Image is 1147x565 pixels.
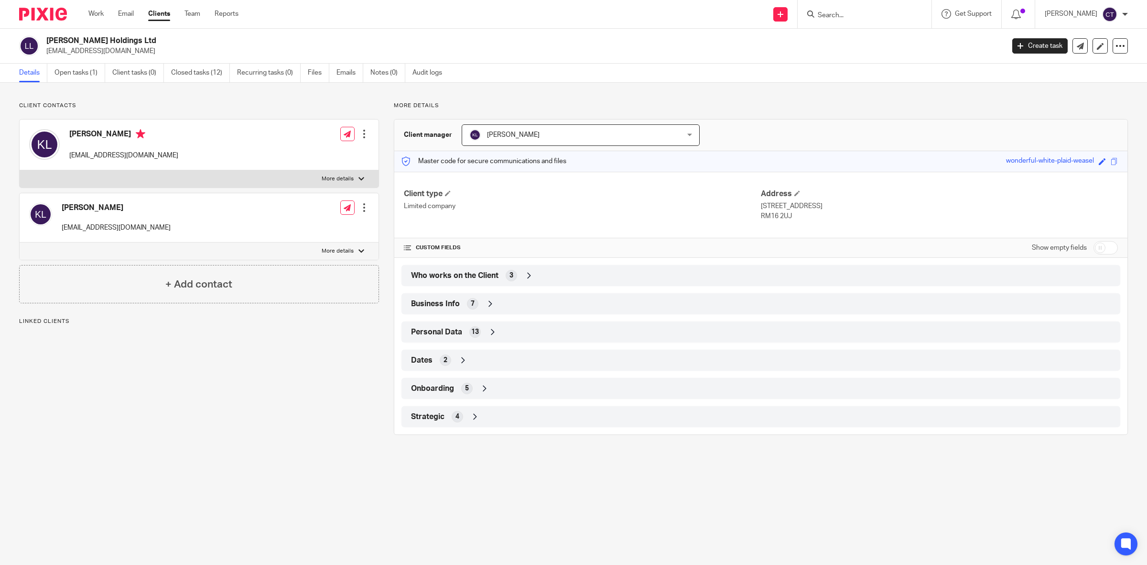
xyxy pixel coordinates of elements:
[817,11,903,20] input: Search
[1032,243,1087,253] label: Show empty fields
[411,412,444,422] span: Strategic
[411,384,454,394] span: Onboarding
[444,355,447,365] span: 2
[404,244,761,252] h4: CUSTOM FIELDS
[411,327,462,337] span: Personal Data
[469,129,481,141] img: svg%3E
[509,271,513,280] span: 3
[471,299,475,309] span: 7
[370,64,405,82] a: Notes (0)
[412,64,449,82] a: Audit logs
[465,384,469,393] span: 5
[761,201,1118,211] p: [STREET_ADDRESS]
[62,223,171,233] p: [EMAIL_ADDRESS][DOMAIN_NAME]
[237,64,301,82] a: Recurring tasks (0)
[19,318,379,325] p: Linked clients
[394,102,1128,110] p: More details
[88,9,104,19] a: Work
[1102,7,1117,22] img: svg%3E
[19,8,67,21] img: Pixie
[955,11,992,17] span: Get Support
[336,64,363,82] a: Emails
[487,132,540,138] span: [PERSON_NAME]
[455,412,459,421] span: 4
[761,189,1118,199] h4: Address
[215,9,238,19] a: Reports
[404,189,761,199] h4: Client type
[1045,9,1097,19] p: [PERSON_NAME]
[322,175,354,183] p: More details
[148,9,170,19] a: Clients
[62,203,171,213] h4: [PERSON_NAME]
[29,129,60,160] img: svg%3E
[761,211,1118,221] p: RM16 2UJ
[46,36,808,46] h2: [PERSON_NAME] Holdings Ltd
[404,201,761,211] p: Limited company
[19,102,379,110] p: Client contacts
[322,247,354,255] p: More details
[1012,38,1068,54] a: Create task
[46,46,998,56] p: [EMAIL_ADDRESS][DOMAIN_NAME]
[112,64,164,82] a: Client tasks (0)
[69,151,178,160] p: [EMAIL_ADDRESS][DOMAIN_NAME]
[19,36,39,56] img: svg%3E
[471,327,479,337] span: 13
[308,64,329,82] a: Files
[404,130,452,140] h3: Client manager
[401,156,566,166] p: Master code for secure communications and files
[136,129,145,139] i: Primary
[165,277,232,292] h4: + Add contact
[19,64,47,82] a: Details
[69,129,178,141] h4: [PERSON_NAME]
[118,9,134,19] a: Email
[1006,156,1094,167] div: wonderful-white-plaid-weasel
[411,299,460,309] span: Business Info
[411,271,498,281] span: Who works on the Client
[184,9,200,19] a: Team
[29,203,52,226] img: svg%3E
[171,64,230,82] a: Closed tasks (12)
[411,355,433,366] span: Dates
[54,64,105,82] a: Open tasks (1)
